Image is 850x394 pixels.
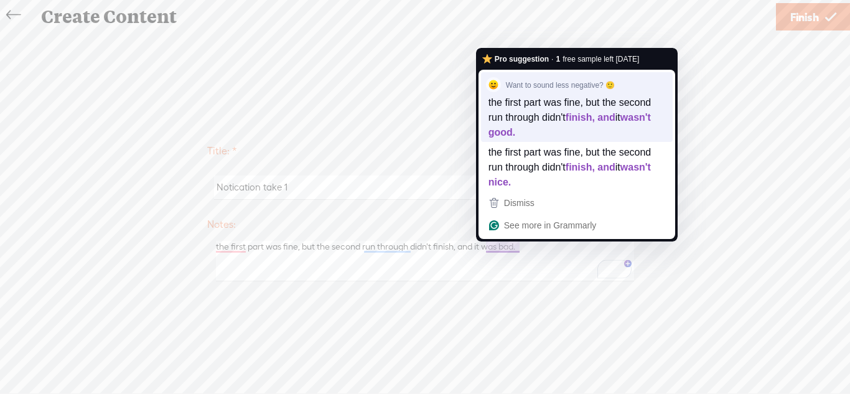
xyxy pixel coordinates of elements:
[32,1,776,33] div: Create Content
[216,241,634,281] textarea: To enrich screen reader interactions, please activate Accessibility in Grammarly extension settings
[207,212,643,238] label: Notes:
[207,139,643,164] label: Title: *
[790,1,819,33] span: Finish
[214,176,640,200] input: Give a title to your content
